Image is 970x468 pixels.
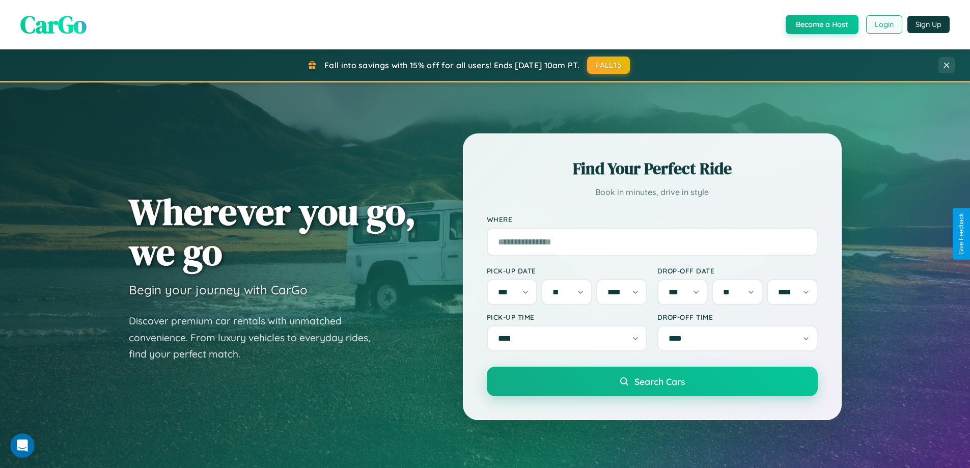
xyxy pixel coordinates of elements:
p: Discover premium car rentals with unmatched convenience. From luxury vehicles to everyday rides, ... [129,313,383,363]
button: Sign Up [907,16,950,33]
h2: Find Your Perfect Ride [487,157,818,180]
h1: Wherever you go, we go [129,191,416,272]
span: Fall into savings with 15% off for all users! Ends [DATE] 10am PT. [324,60,579,70]
p: Book in minutes, drive in style [487,185,818,200]
label: Pick-up Date [487,266,647,275]
span: Search Cars [634,376,685,387]
span: CarGo [20,8,87,41]
button: Search Cars [487,367,818,396]
button: Login [866,15,902,34]
label: Drop-off Date [657,266,818,275]
label: Drop-off Time [657,313,818,321]
label: Where [487,215,818,224]
div: Give Feedback [958,213,965,255]
button: Become a Host [786,15,858,34]
iframe: Intercom live chat [10,433,35,458]
label: Pick-up Time [487,313,647,321]
h3: Begin your journey with CarGo [129,282,308,297]
button: FALL15 [587,57,630,74]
